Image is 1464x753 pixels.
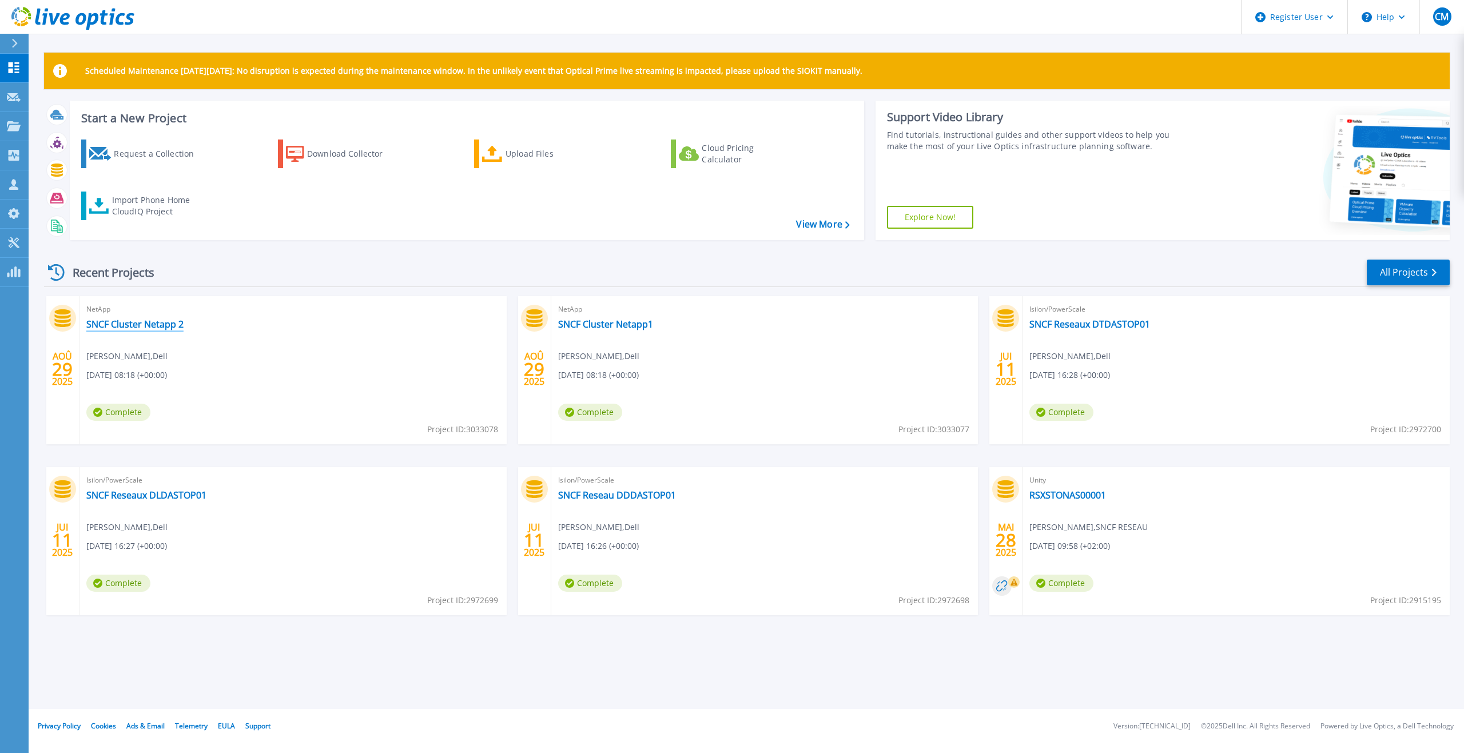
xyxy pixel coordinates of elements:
[126,721,165,731] a: Ads & Email
[86,303,500,316] span: NetApp
[175,721,208,731] a: Telemetry
[38,721,81,731] a: Privacy Policy
[558,303,972,316] span: NetApp
[85,66,862,75] p: Scheduled Maintenance [DATE][DATE]: No disruption is expected during the maintenance window. In t...
[114,142,205,165] div: Request a Collection
[558,318,653,330] a: SNCF Cluster Netapp1
[558,404,622,421] span: Complete
[558,350,639,362] span: [PERSON_NAME] , Dell
[1029,369,1110,381] span: [DATE] 16:28 (+00:00)
[427,594,498,607] span: Project ID: 2972699
[1029,489,1106,501] a: RSXSTONAS00001
[887,129,1184,152] div: Find tutorials, instructional guides and other support videos to help you make the most of your L...
[44,258,170,286] div: Recent Projects
[86,350,168,362] span: [PERSON_NAME] , Dell
[51,519,73,561] div: JUI 2025
[523,348,545,390] div: AOÛ 2025
[86,575,150,592] span: Complete
[1029,318,1150,330] a: SNCF Reseaux DTDASTOP01
[1029,404,1093,421] span: Complete
[996,535,1016,545] span: 28
[1029,350,1111,362] span: [PERSON_NAME] , Dell
[558,575,622,592] span: Complete
[86,521,168,533] span: [PERSON_NAME] , Dell
[1370,594,1441,607] span: Project ID: 2915195
[1029,303,1443,316] span: Isilon/PowerScale
[86,404,150,421] span: Complete
[524,364,544,374] span: 29
[558,489,676,501] a: SNCF Reseau DDDASTOP01
[887,206,974,229] a: Explore Now!
[558,540,639,552] span: [DATE] 16:26 (+00:00)
[558,521,639,533] span: [PERSON_NAME] , Dell
[51,348,73,390] div: AOÛ 2025
[1113,723,1191,730] li: Version: [TECHNICAL_ID]
[91,721,116,731] a: Cookies
[1367,260,1450,285] a: All Projects
[1435,12,1449,21] span: CM
[1029,521,1148,533] span: [PERSON_NAME] , SNCF RESEAU
[86,540,167,552] span: [DATE] 16:27 (+00:00)
[524,535,544,545] span: 11
[671,140,798,168] a: Cloud Pricing Calculator
[996,364,1016,374] span: 11
[898,594,969,607] span: Project ID: 2972698
[995,519,1017,561] div: MAI 2025
[1320,723,1454,730] li: Powered by Live Optics, a Dell Technology
[86,369,167,381] span: [DATE] 08:18 (+00:00)
[887,110,1184,125] div: Support Video Library
[218,721,235,731] a: EULA
[86,489,206,501] a: SNCF Reseaux DLDASTOP01
[427,423,498,436] span: Project ID: 3033078
[1029,474,1443,487] span: Unity
[702,142,793,165] div: Cloud Pricing Calculator
[1029,575,1093,592] span: Complete
[86,318,184,330] a: SNCF Cluster Netapp 2
[112,194,201,217] div: Import Phone Home CloudIQ Project
[81,112,849,125] h3: Start a New Project
[558,369,639,381] span: [DATE] 08:18 (+00:00)
[523,519,545,561] div: JUI 2025
[52,364,73,374] span: 29
[307,142,399,165] div: Download Collector
[1029,540,1110,552] span: [DATE] 09:58 (+02:00)
[796,219,849,230] a: View More
[52,535,73,545] span: 11
[474,140,602,168] a: Upload Files
[81,140,209,168] a: Request a Collection
[1201,723,1310,730] li: © 2025 Dell Inc. All Rights Reserved
[86,474,500,487] span: Isilon/PowerScale
[1370,423,1441,436] span: Project ID: 2972700
[245,721,270,731] a: Support
[995,348,1017,390] div: JUI 2025
[506,142,597,165] div: Upload Files
[278,140,405,168] a: Download Collector
[898,423,969,436] span: Project ID: 3033077
[558,474,972,487] span: Isilon/PowerScale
